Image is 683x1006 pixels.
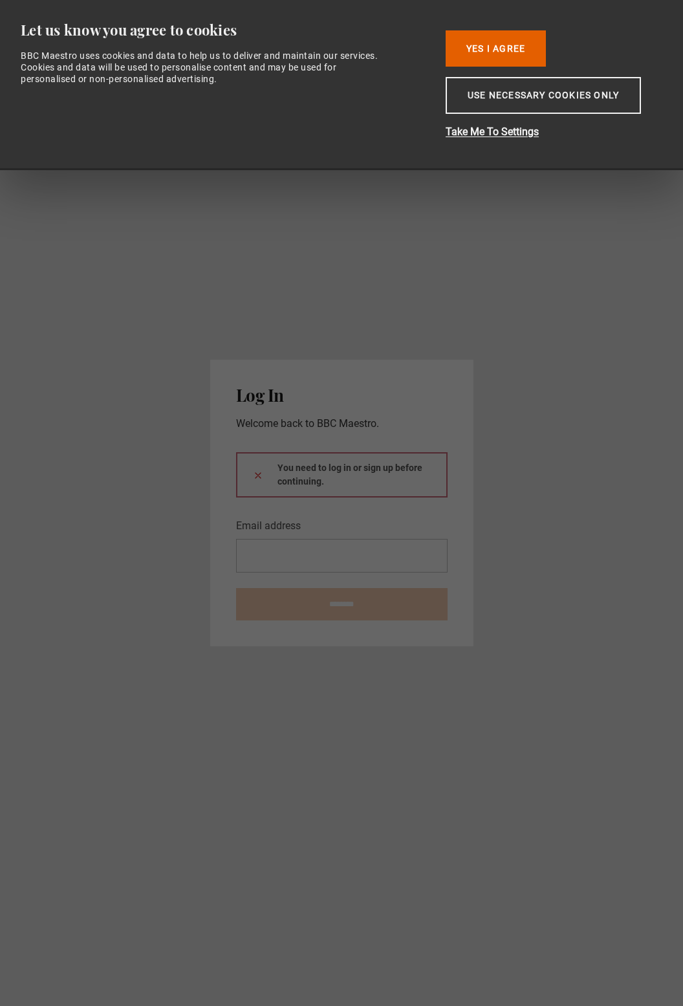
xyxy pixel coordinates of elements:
[236,386,448,405] h2: Log In
[446,30,546,67] button: Yes I Agree
[21,50,385,85] div: BBC Maestro uses cookies and data to help us to deliver and maintain our services. Cookies and da...
[236,452,448,498] div: You need to log in or sign up before continuing.
[446,77,641,114] button: Use necessary cookies only
[446,124,653,140] button: Take Me To Settings
[236,416,448,432] p: Welcome back to BBC Maestro.
[21,21,426,39] div: Let us know you agree to cookies
[236,518,301,534] label: Email address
